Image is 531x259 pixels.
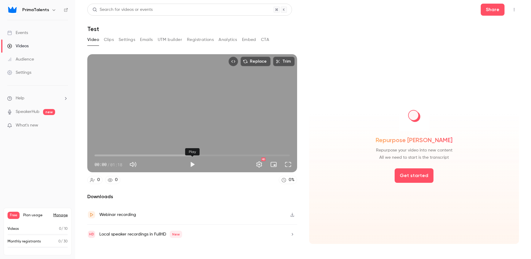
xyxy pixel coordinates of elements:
div: Search for videos or events [92,7,153,13]
h2: Downloads [87,193,297,200]
span: / [107,161,110,168]
button: Registrations [187,35,214,45]
span: Repurpose your video into new content All we need to start is the transcript [376,147,452,161]
a: Manage [53,213,68,218]
button: Clips [104,35,114,45]
span: Help [16,95,24,101]
span: new [43,109,55,115]
button: CTA [261,35,269,45]
span: New [170,231,182,238]
button: Embed video [228,57,238,66]
p: Videos [8,226,19,232]
div: Videos [7,43,29,49]
span: 0 [59,227,61,231]
button: Emails [140,35,153,45]
div: Audience [7,56,34,62]
button: Embed [242,35,256,45]
span: Free [8,212,20,219]
p: / 30 [58,239,68,244]
button: Replace [241,57,271,66]
button: UTM builder [158,35,182,45]
h6: PrimaTalents [22,7,49,13]
button: Video [87,35,99,45]
div: Webinar recording [99,211,136,218]
span: Plan usage [23,213,50,218]
button: Settings [253,158,265,170]
span: What's new [16,122,38,129]
p: / 10 [59,226,68,232]
div: 0 [115,177,118,183]
div: Events [7,30,28,36]
a: SpeakerHub [16,109,39,115]
a: 0% [279,176,297,184]
button: Settings [119,35,135,45]
div: Local speaker recordings in FullHD [99,231,182,238]
iframe: Noticeable Trigger [61,123,68,128]
div: 0 [97,177,100,183]
li: help-dropdown-opener [7,95,68,101]
a: 0 [87,176,103,184]
button: Turn on miniplayer [268,158,280,170]
h1: Test [87,25,519,33]
button: Mute [127,158,139,170]
div: Settings [7,70,31,76]
p: Monthly registrants [8,239,41,244]
button: Full screen [282,158,294,170]
button: Analytics [219,35,237,45]
button: Top Bar Actions [509,5,519,14]
div: Play [185,148,200,155]
div: 00:00 [95,161,122,168]
span: 00:00 [95,161,107,168]
span: Repurpose [PERSON_NAME] [376,136,452,144]
div: 0 % [289,177,294,183]
button: Get started [395,168,433,183]
img: PrimaTalents [8,5,17,15]
span: 01:18 [110,161,122,168]
div: HD [261,158,265,161]
span: 0 [58,240,61,243]
button: Share [481,4,505,16]
button: Play [186,158,198,170]
button: Trim [273,57,295,66]
a: 0 [105,176,120,184]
